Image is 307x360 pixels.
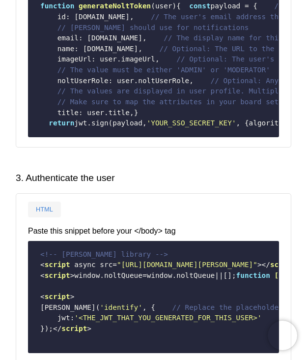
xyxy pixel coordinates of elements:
span: // The display name for this user [164,34,304,42]
span: // [PERSON_NAME] should use for notifications [57,24,249,31]
span: <!-- [PERSON_NAME] library --> [40,250,168,258]
span: function [40,2,74,10]
span: .noltQueue||[]; [172,271,236,279]
span: { [176,2,181,10]
span: jwt.sign(payload, [74,119,146,127]
span: : user.imageUrl, [91,55,160,63]
span: , { [142,303,155,311]
span: script [61,325,87,332]
span: script [45,261,70,269]
span: > [70,293,75,300]
span: : [DOMAIN_NAME], [74,45,142,53]
span: noltUserRole [57,77,109,85]
span: script [45,293,70,300]
span: async [74,261,95,269]
span: 'YOUR_SSO_SECRET_KEY' [147,119,236,127]
span: id [57,13,66,21]
span: > [87,325,91,332]
span: 'identify' [100,303,142,311]
span: = [112,261,117,269]
span: // The user's email address that [151,13,287,21]
span: src [100,261,112,269]
span: : [DOMAIN_NAME], [66,13,134,21]
span: , { [236,119,249,127]
span: < [40,261,45,269]
span: }); [40,325,53,332]
span: > [70,271,75,279]
span: script [45,271,70,279]
span: payload = { [211,2,257,10]
span: > [257,261,262,269]
span: : user.title, [79,109,134,117]
span: title [57,109,79,117]
span: ) [172,2,177,10]
a: HTML [28,202,61,217]
span: algorithm [249,119,287,127]
h4: Paste this snippet before your </body> tag [28,225,279,237]
span: : [70,314,75,322]
span: </ [262,261,270,269]
span: jwt [57,314,70,322]
span: imageUrl [57,55,91,63]
iframe: Chatra live chat [268,321,297,350]
span: // The value must be either 'ADMIN' or 'MODERATOR' [57,66,270,74]
span: </ [53,325,61,332]
span: window [74,271,100,279]
span: ( [151,2,155,10]
span: const [189,2,210,10]
span: "[URL][DOMAIN_NAME][PERSON_NAME]" [117,261,257,269]
span: < [40,271,45,279]
span: user [155,2,172,10]
span: // Make sure to map the attributes in your board settings. [57,98,305,106]
h2: 3. Authenticate the user [16,171,291,185]
span: : [DOMAIN_NAME], [79,34,147,42]
span: .noltQueue= [100,271,146,279]
span: function [236,271,270,279]
span: '<THE_JWT_THAT_YOU_GENERATED_FOR_THIS_USER>' [74,314,261,322]
span: : user.noltUserRole, [109,77,194,85]
span: generateNoltToken [79,2,151,10]
span: script [270,261,296,269]
span: return [49,119,74,127]
span: window [147,271,172,279]
span: name [57,45,75,53]
span: [PERSON_NAME]( [40,303,100,311]
span: < [40,293,45,300]
span: email [57,34,79,42]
